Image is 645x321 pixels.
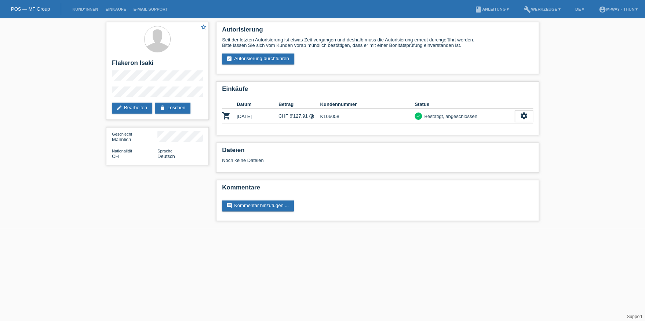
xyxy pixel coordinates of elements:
td: [DATE] [237,109,278,124]
i: Fixe Raten (24 Raten) [309,114,314,119]
h2: Dateien [222,147,533,158]
div: Bestätigt, abgeschlossen [422,112,477,120]
span: Geschlecht [112,132,132,136]
a: assignment_turned_inAutorisierung durchführen [222,53,294,64]
div: Seit der letzten Autorisierung ist etwas Zeit vergangen und deshalb muss die Autorisierung erneut... [222,37,533,48]
a: bookAnleitung ▾ [471,7,513,11]
a: Kund*innen [69,7,102,11]
th: Betrag [278,100,320,109]
a: deleteLöschen [155,103,190,114]
th: Datum [237,100,278,109]
a: Einkäufe [102,7,130,11]
a: Support [627,314,642,319]
a: account_circlem-way - Thun ▾ [595,7,641,11]
th: Status [415,100,515,109]
i: assignment_turned_in [226,56,232,62]
i: settings [520,112,528,120]
td: K106058 [320,109,415,124]
i: POSP00026349 [222,111,231,120]
i: book [475,6,482,13]
a: commentKommentar hinzufügen ... [222,200,294,211]
a: POS — MF Group [11,6,50,12]
a: star_border [200,24,207,32]
span: Sprache [157,149,172,153]
a: editBearbeiten [112,103,152,114]
i: account_circle [599,6,606,13]
div: Noch keine Dateien [222,158,446,163]
i: delete [160,105,165,111]
i: check [416,113,421,118]
h2: Kommentare [222,184,533,195]
td: CHF 6'127.91 [278,109,320,124]
span: Nationalität [112,149,132,153]
h2: Flakeron Isaki [112,59,203,70]
th: Kundennummer [320,100,415,109]
i: edit [116,105,122,111]
span: Schweiz [112,154,119,159]
i: star_border [200,24,207,30]
a: E-Mail Support [130,7,172,11]
i: comment [226,203,232,209]
h2: Einkäufe [222,85,533,96]
h2: Autorisierung [222,26,533,37]
a: DE ▾ [572,7,588,11]
i: build [524,6,531,13]
a: buildWerkzeuge ▾ [520,7,564,11]
div: Männlich [112,131,157,142]
span: Deutsch [157,154,175,159]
